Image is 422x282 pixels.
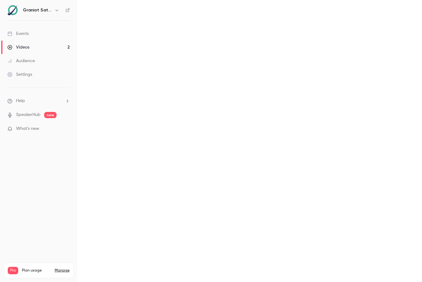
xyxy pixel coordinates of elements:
div: Videos [7,44,29,50]
h6: Graniot Satellite Technologies SL [23,7,52,13]
div: Settings [7,71,32,78]
a: SpeakerHub [16,112,40,118]
span: What's new [16,126,39,132]
li: help-dropdown-opener [7,98,70,104]
div: Audience [7,58,35,64]
div: Events [7,31,29,37]
span: new [44,112,57,118]
img: Graniot Satellite Technologies SL [8,5,18,15]
span: Pro [8,267,18,274]
a: Manage [55,268,70,273]
iframe: Noticeable Trigger [62,126,70,132]
span: Help [16,98,25,104]
span: Plan usage [22,268,51,273]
